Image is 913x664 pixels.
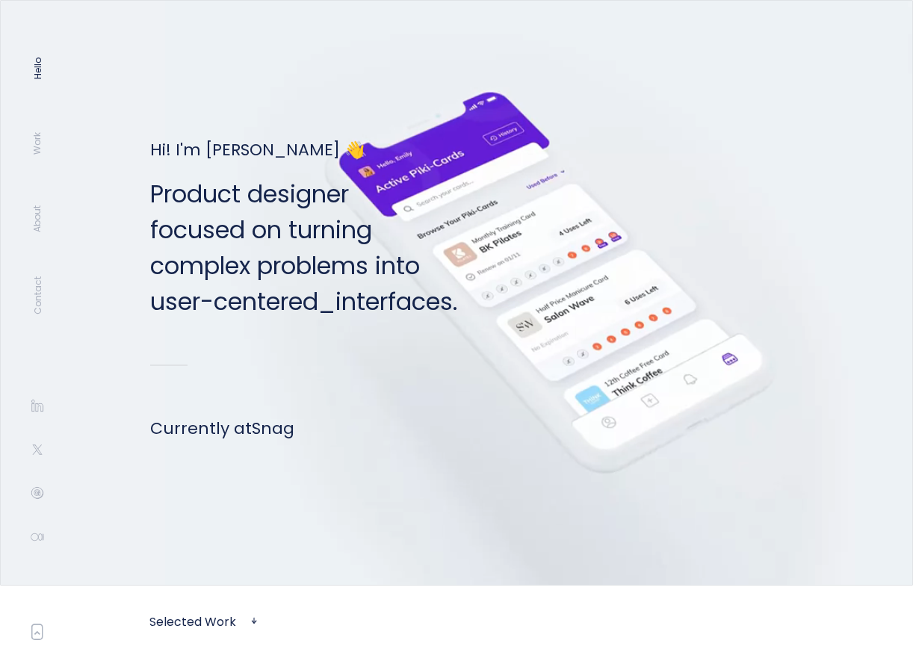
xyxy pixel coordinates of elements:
a: Work [30,132,45,155]
p: Product designer focused on turning complex problems into interfaces. [150,176,457,320]
a: Snag [252,417,294,440]
span: user-centered [150,285,318,318]
a: Selected Work [149,613,236,630]
h1: Hi! I'm [PERSON_NAME] 👋 [150,139,457,161]
a: Hello [30,58,45,79]
a: About [30,205,45,232]
span: _ [318,285,335,318]
h1: Currently at [150,411,457,447]
a: Contact [30,276,45,314]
